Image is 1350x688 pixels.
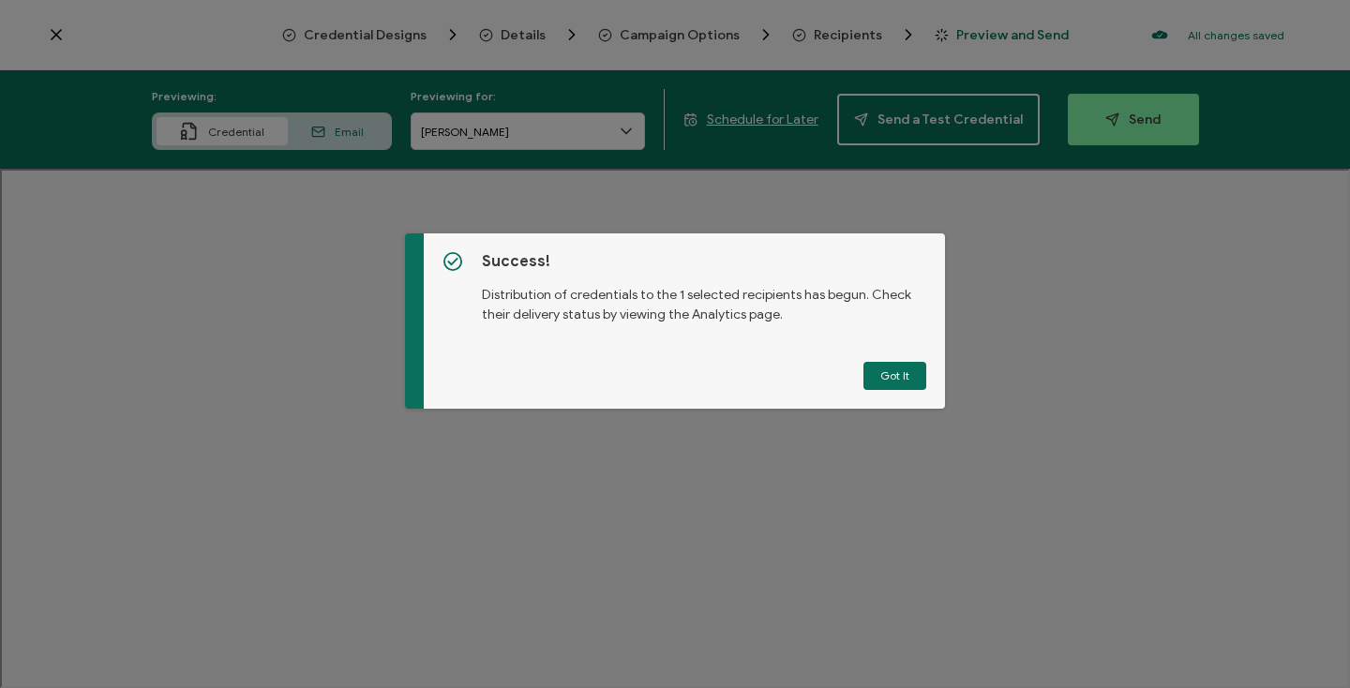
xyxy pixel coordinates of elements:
iframe: Chat Widget [1256,598,1350,688]
p: Distribution of credentials to the 1 selected recipients has begun. Check their delivery status b... [482,271,926,324]
div: dialog [405,233,945,409]
h5: Success! [482,252,926,271]
button: Got It [863,362,926,390]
